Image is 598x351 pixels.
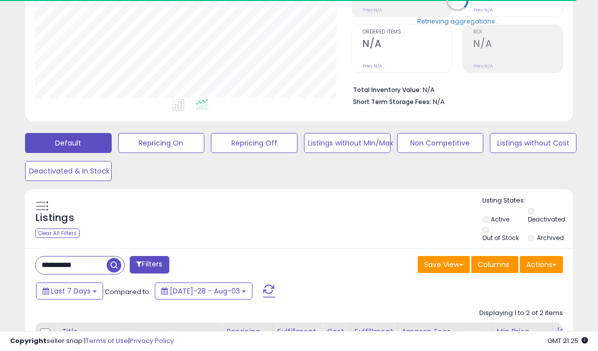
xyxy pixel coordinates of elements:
[25,161,112,181] button: Deactivated & In Stock
[417,17,498,26] div: Retrieving aggregations..
[35,228,80,238] div: Clear All Filters
[130,256,169,273] button: Filters
[36,282,103,299] button: Last 7 Days
[170,286,240,296] span: [DATE]-28 - Aug-03
[25,133,112,153] button: Default
[490,133,576,153] button: Listings without Cost
[10,336,47,345] strong: Copyright
[418,256,470,273] button: Save View
[482,196,573,205] p: Listing States:
[528,215,565,223] label: Deactivated
[130,336,174,345] a: Privacy Policy
[397,133,484,153] button: Non Competitive
[304,133,391,153] button: Listings without Min/Max
[211,133,297,153] button: Repricing Off
[51,286,91,296] span: Last 7 Days
[105,287,151,296] span: Compared to:
[547,336,588,345] span: 2025-08-11 21:25 GMT
[479,308,563,318] div: Displaying 1 to 2 of 2 items
[491,215,509,223] label: Active
[10,336,174,346] div: seller snap | |
[478,259,509,269] span: Columns
[86,336,128,345] a: Terms of Use
[118,133,205,153] button: Repricing On
[155,282,252,299] button: [DATE]-28 - Aug-03
[520,256,563,273] button: Actions
[471,256,518,273] button: Columns
[537,233,564,242] label: Archived
[482,233,519,242] label: Out of Stock
[36,211,74,225] h5: Listings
